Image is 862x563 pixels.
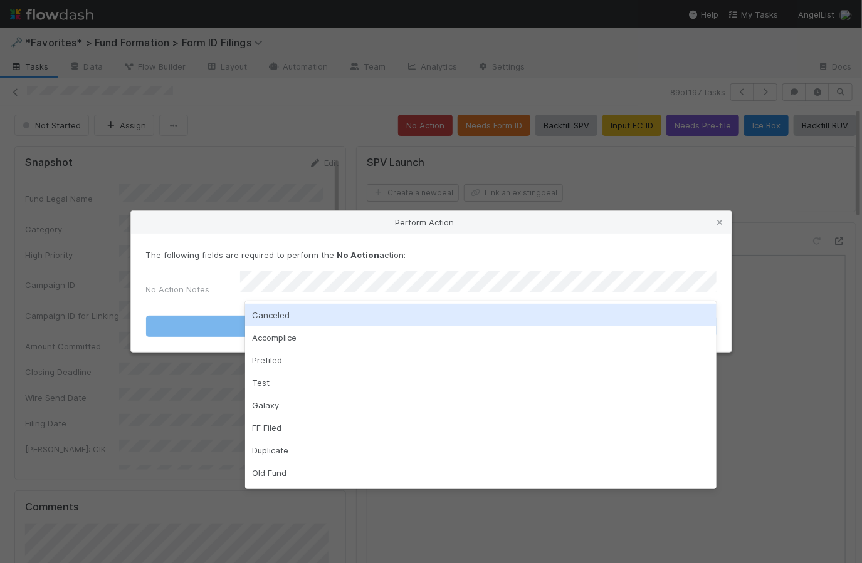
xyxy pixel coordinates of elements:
[337,250,380,260] strong: No Action
[245,416,717,439] div: FF Filed
[245,484,717,507] div: External Counsel
[245,304,717,326] div: Canceled
[146,316,717,337] button: No Action
[245,439,717,462] div: Duplicate
[146,249,717,261] p: The following fields are required to perform the action:
[146,283,210,296] label: No Action Notes
[245,371,717,394] div: Test
[245,349,717,371] div: Prefiled
[131,211,732,234] div: Perform Action
[245,462,717,484] div: Old Fund
[245,326,717,349] div: Accomplice
[245,394,717,416] div: Galaxy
